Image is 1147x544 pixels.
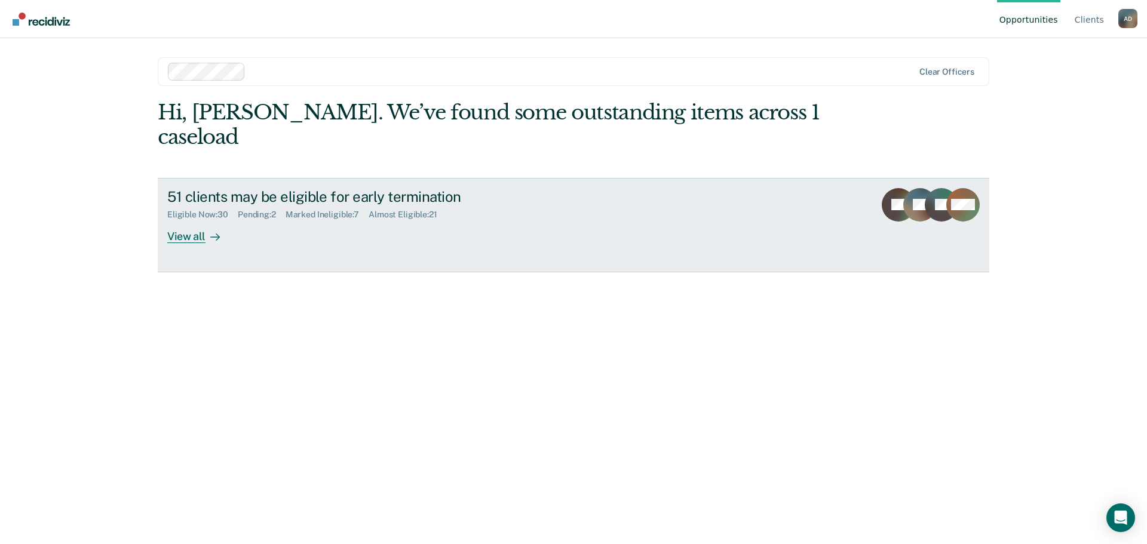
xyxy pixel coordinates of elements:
[919,67,974,77] div: Clear officers
[167,220,234,243] div: View all
[167,210,238,220] div: Eligible Now : 30
[286,210,369,220] div: Marked Ineligible : 7
[238,210,286,220] div: Pending : 2
[158,100,823,149] div: Hi, [PERSON_NAME]. We’ve found some outstanding items across 1 caseload
[158,178,989,272] a: 51 clients may be eligible for early terminationEligible Now:30Pending:2Marked Ineligible:7Almost...
[13,13,70,26] img: Recidiviz
[1118,9,1137,28] button: Profile dropdown button
[167,188,587,205] div: 51 clients may be eligible for early termination
[369,210,447,220] div: Almost Eligible : 21
[1106,503,1135,532] div: Open Intercom Messenger
[1118,9,1137,28] div: A D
